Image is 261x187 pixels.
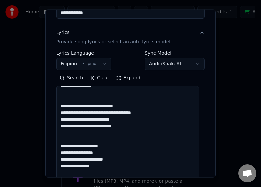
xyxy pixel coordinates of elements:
[56,29,69,36] div: Lyrics
[56,73,86,83] button: Search
[56,24,205,51] button: LyricsProvide song lyrics or select an auto lyrics model
[56,51,111,55] label: Lyrics Language
[86,73,113,83] button: Clear
[56,39,170,45] p: Provide song lyrics or select an auto lyrics model
[113,73,144,83] button: Expand
[145,51,205,55] label: Sync Model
